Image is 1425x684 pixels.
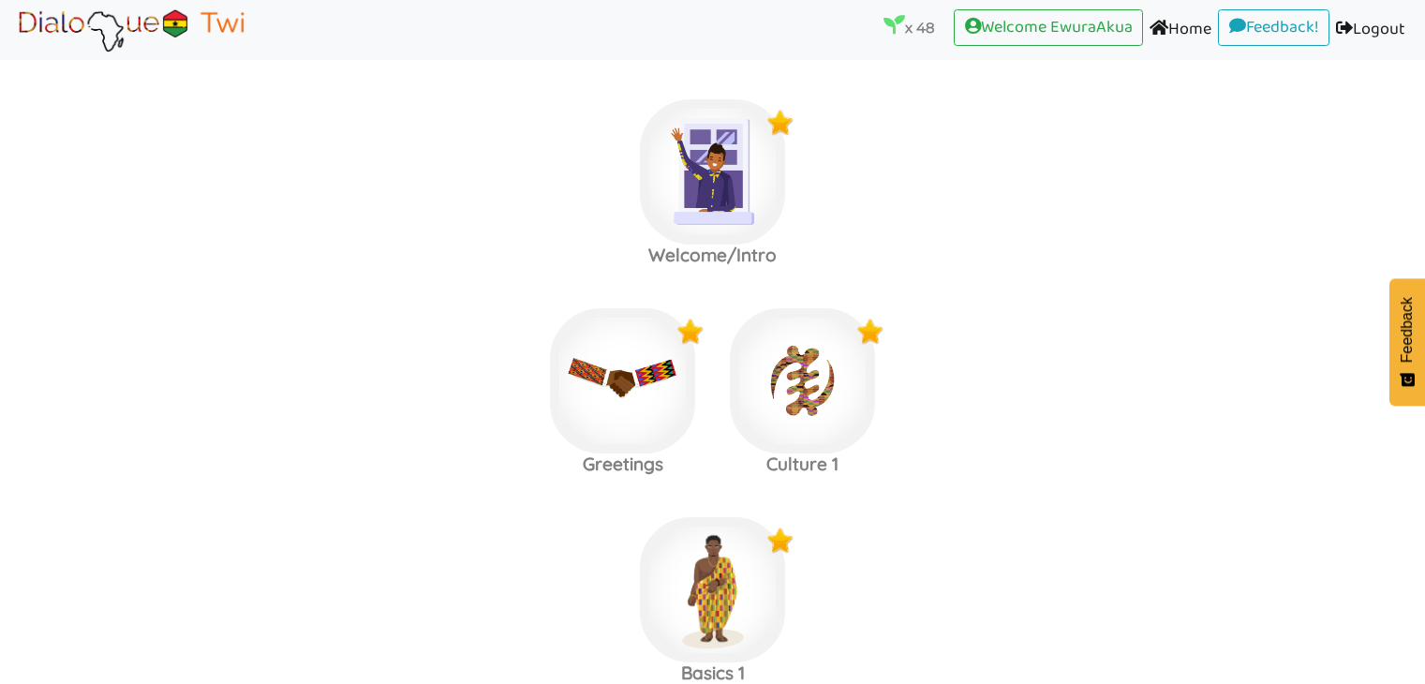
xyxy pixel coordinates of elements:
[883,14,935,40] p: x 48
[676,318,705,346] img: x9Y5jP2O4Z5kwAAAABJRU5ErkJggg==
[640,99,785,245] img: welcome-textile.9f7a6d7f.png
[1329,9,1412,52] a: Logout
[1389,278,1425,406] button: Feedback - Show survey
[1399,297,1416,363] span: Feedback
[954,9,1143,47] a: Welcome EwuraAkua
[550,308,695,454] img: greetings.3fee7869.jpg
[856,318,884,346] img: x9Y5jP2O4Z5kwAAAABJRU5ErkJggg==
[640,517,785,662] img: akan-man-gold.ebcf6999.png
[1218,9,1329,47] a: Feedback!
[533,454,713,475] h3: Greetings
[623,662,803,684] h3: Basics 1
[766,527,794,555] img: x9Y5jP2O4Z5kwAAAABJRU5ErkJggg==
[13,7,249,53] img: Brand
[623,245,803,266] h3: Welcome/Intro
[766,109,794,137] img: x9Y5jP2O4Z5kwAAAABJRU5ErkJggg==
[1143,9,1218,52] a: Home
[730,308,875,454] img: adinkra_beredum.b0fe9998.png
[713,454,893,475] h3: Culture 1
